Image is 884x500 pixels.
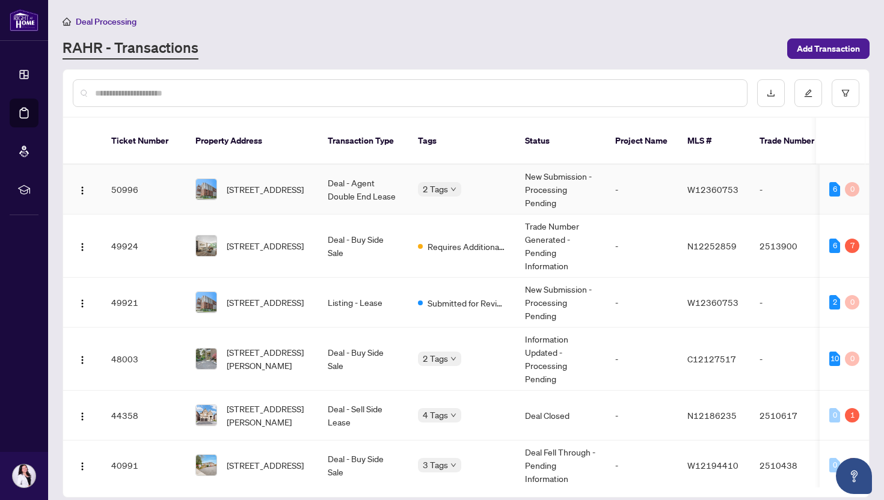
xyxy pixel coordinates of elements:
img: logo [10,9,38,31]
div: 0 [845,182,859,197]
td: Deal Closed [515,391,606,441]
div: 10 [829,352,840,366]
button: download [757,79,785,107]
td: - [750,165,834,215]
span: Deal Processing [76,16,137,27]
td: 2510617 [750,391,834,441]
td: 40991 [102,441,186,490]
td: - [606,391,678,441]
img: thumbnail-img [196,405,216,425]
span: N12252859 [687,240,737,251]
img: Profile Icon [13,465,35,487]
span: filter [841,89,850,97]
td: 2513900 [750,215,834,278]
img: Logo [78,242,87,252]
div: 7 [845,239,859,253]
img: thumbnail-img [196,349,216,369]
td: - [606,215,678,278]
div: 6 [829,239,840,253]
th: Status [515,118,606,165]
button: filter [832,79,859,107]
img: thumbnail-img [196,292,216,312]
td: Deal Fell Through - Pending Information [515,441,606,490]
td: 44358 [102,391,186,441]
span: [STREET_ADDRESS] [227,239,304,252]
td: 49921 [102,278,186,328]
th: Trade Number [750,118,834,165]
span: [STREET_ADDRESS][PERSON_NAME] [227,346,308,372]
div: 0 [829,458,840,472]
img: Logo [78,462,87,471]
img: thumbnail-img [196,179,216,200]
td: Deal - Buy Side Sale [318,328,408,391]
span: edit [804,89,812,97]
th: Transaction Type [318,118,408,165]
span: Requires Additional Docs [428,240,506,253]
span: Submitted for Review [428,296,506,309]
td: Information Updated - Processing Pending [515,328,606,391]
th: Ticket Number [102,118,186,165]
img: thumbnail-img [196,455,216,475]
td: Trade Number Generated - Pending Information [515,215,606,278]
span: Add Transaction [797,39,860,58]
img: Logo [78,186,87,195]
button: edit [794,79,822,107]
span: down [450,186,456,192]
div: 1 [845,408,859,422]
button: Logo [73,349,92,368]
button: Open asap [836,458,872,494]
td: Listing - Lease [318,278,408,328]
span: [STREET_ADDRESS] [227,459,304,472]
th: Tags [408,118,515,165]
td: - [750,328,834,391]
td: - [750,278,834,328]
div: 0 [845,352,859,366]
td: 49924 [102,215,186,278]
div: 0 [845,295,859,309]
td: Deal - Buy Side Sale [318,441,408,490]
img: Logo [78,355,87,365]
button: Logo [73,456,92,475]
span: [STREET_ADDRESS] [227,296,304,309]
button: Add Transaction [787,38,870,59]
td: - [606,441,678,490]
td: 50996 [102,165,186,215]
span: [STREET_ADDRESS][PERSON_NAME] [227,402,308,428]
span: home [63,17,71,26]
button: Logo [73,236,92,255]
th: Property Address [186,118,318,165]
span: C12127517 [687,353,736,364]
a: RAHR - Transactions [63,38,198,59]
span: 3 Tags [423,458,448,472]
button: Logo [73,180,92,199]
td: 48003 [102,328,186,391]
button: Logo [73,406,92,425]
span: download [767,89,775,97]
div: 2 [829,295,840,309]
span: 2 Tags [423,352,448,365]
div: 6 [829,182,840,197]
button: Logo [73,293,92,312]
span: down [450,462,456,468]
td: 2510438 [750,441,834,490]
td: New Submission - Processing Pending [515,165,606,215]
span: 2 Tags [423,182,448,196]
img: Logo [78,412,87,421]
span: N12186235 [687,410,737,421]
td: New Submission - Processing Pending [515,278,606,328]
img: thumbnail-img [196,236,216,256]
span: down [450,412,456,418]
td: Deal - Agent Double End Lease [318,165,408,215]
img: Logo [78,299,87,308]
span: W12360753 [687,184,738,195]
span: W12194410 [687,460,738,471]
td: - [606,278,678,328]
th: Project Name [606,118,678,165]
span: W12360753 [687,297,738,308]
th: MLS # [678,118,750,165]
td: Deal - Buy Side Sale [318,215,408,278]
span: 4 Tags [423,408,448,422]
span: [STREET_ADDRESS] [227,183,304,196]
td: - [606,165,678,215]
span: down [450,356,456,362]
